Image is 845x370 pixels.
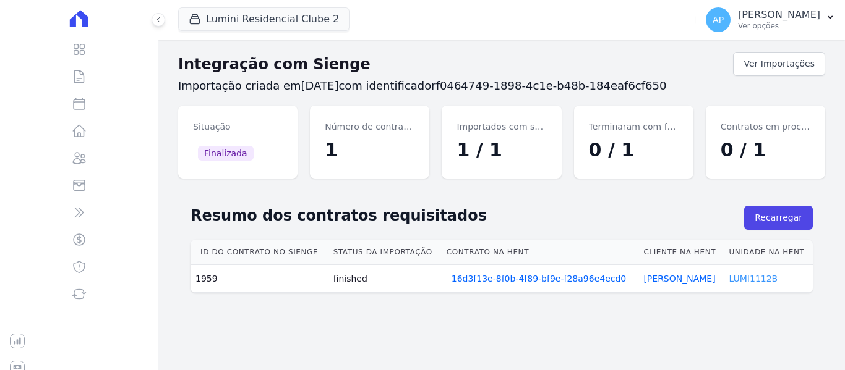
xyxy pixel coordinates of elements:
dd: 1 [325,136,414,164]
dt: Importados com sucesso [457,120,546,133]
th: Status da importação [328,240,442,265]
button: Recarregar [744,206,813,230]
a: [PERSON_NAME] [643,274,715,284]
h3: Importação criada em com identificador [178,78,825,93]
dt: Terminaram com falha [589,120,679,133]
dd: 1 / 1 [457,136,546,164]
a: Ver Importações [733,52,825,76]
dd: 0 / 1 [721,136,810,164]
span: Finalizada [198,146,254,161]
p: [PERSON_NAME] [738,9,820,21]
button: AP [PERSON_NAME] Ver opções [696,2,845,37]
td: 1959 [191,265,328,293]
th: Unidade na Hent [724,240,813,265]
p: Ver opções [738,21,820,31]
a: LUMI1112B [729,274,778,284]
th: Contrato na Hent [442,240,639,265]
dt: Contratos em processamento [721,120,810,133]
span: f0464749-1898-4c1e-b48b-184eaf6cf650 [436,79,667,92]
th: Id do contrato no Sienge [191,240,328,265]
button: Lumini Residencial Clube 2 [178,7,350,31]
h2: Resumo dos contratos requisitados [191,204,744,227]
a: 16d3f13e-8f0b-4f89-bf9e-f28a96e4ecd0 [452,272,627,285]
h2: Integração com Sienge [178,53,733,75]
dt: Número de contratos requisitados [325,120,414,133]
th: Cliente na Hent [638,240,724,265]
dt: Situação [193,120,283,133]
td: finished [328,265,442,293]
span: [DATE] [301,79,339,92]
span: AP [713,15,724,24]
dd: 0 / 1 [589,136,679,164]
